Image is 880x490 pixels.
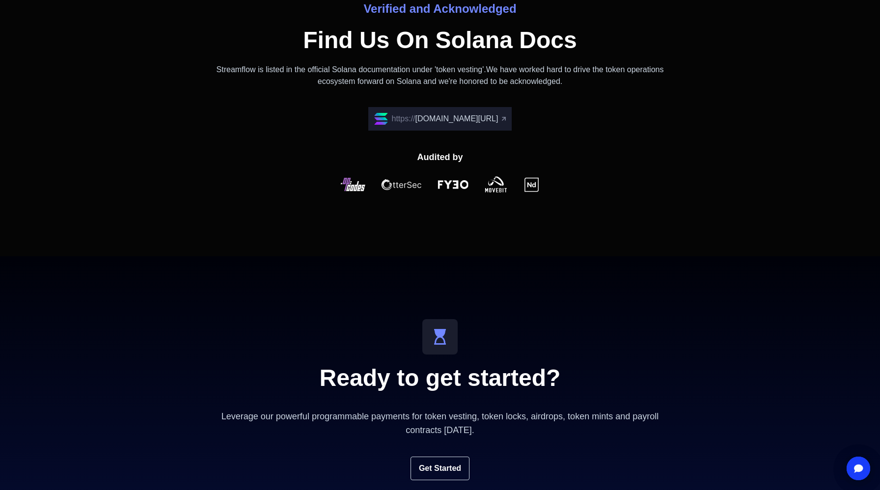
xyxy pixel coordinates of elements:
[484,176,508,193] img: john
[212,1,668,17] p: Verified and Acknowledged
[212,28,668,52] p: Find Us On Solana Docs
[381,179,422,190] img: john
[204,366,676,390] h2: Ready to get started?
[411,457,469,480] a: Get Started
[847,457,870,480] div: Open Intercom Messenger
[204,409,676,437] p: Leverage our powerful programmable payments for token vesting, token locks, airdrops, token mints...
[340,178,365,191] img: john
[422,319,458,354] img: icon
[368,107,512,131] a: https://[DOMAIN_NAME][URL]
[438,180,468,189] img: john
[204,150,676,164] p: Audited by
[392,113,498,125] p: https://
[212,64,668,87] p: Streamflow is listed in the official Solana documentation under 'token vesting'.We have worked ha...
[415,114,498,123] span: [DOMAIN_NAME][URL]
[523,177,540,192] img: john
